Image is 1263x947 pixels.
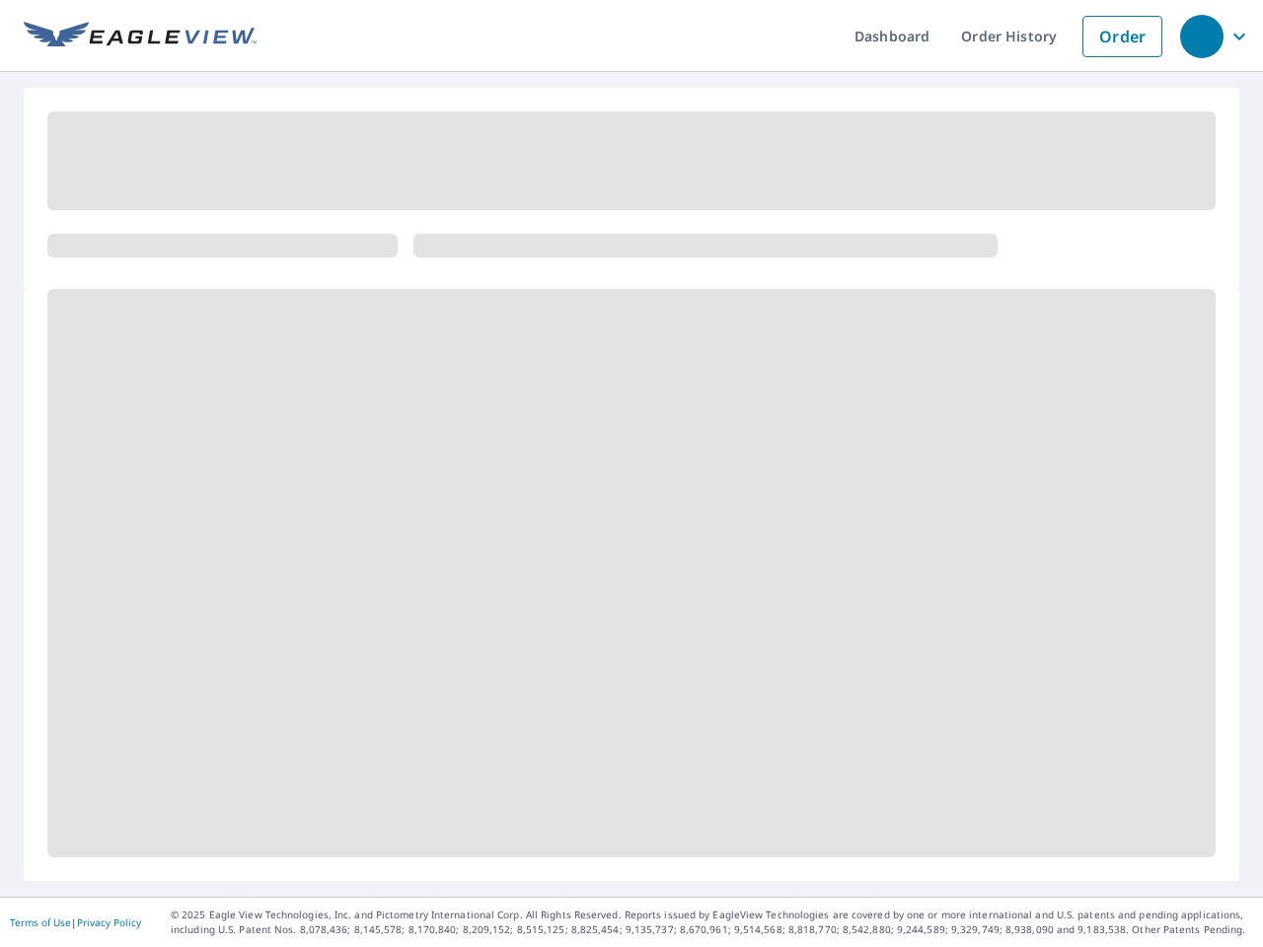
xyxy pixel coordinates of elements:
p: © 2025 Eagle View Technologies, Inc. and Pictometry International Corp. All Rights Reserved. Repo... [171,908,1253,937]
a: Order [1082,16,1162,57]
a: Terms of Use [10,915,71,929]
img: EV Logo [24,22,257,51]
a: Privacy Policy [77,915,141,929]
p: | [10,916,141,928]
